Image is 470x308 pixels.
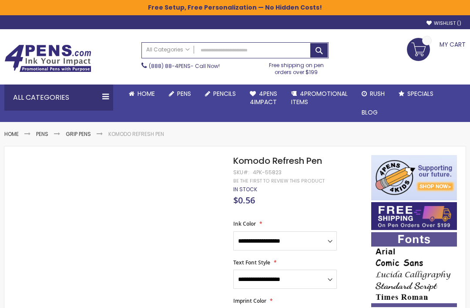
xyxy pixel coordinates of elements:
[122,85,162,103] a: Home
[233,169,249,176] strong: SKU
[233,259,270,266] span: Text Font Style
[253,169,282,176] div: 4PK-55823
[149,62,191,70] a: (888) 88-4PENS
[355,103,385,122] a: Blog
[291,89,348,106] span: 4PROMOTIONAL ITEMS
[243,85,284,112] a: 4Pens4impact
[162,85,198,103] a: Pens
[233,178,325,184] a: Be the first to review this product
[108,131,164,138] li: Komodo Refresh Pen
[146,46,190,53] span: All Categories
[370,89,385,98] span: Rush
[355,85,392,103] a: Rush
[233,220,256,227] span: Ink Color
[233,194,255,206] span: $0.56
[149,62,220,70] span: - Call Now!
[407,89,433,98] span: Specials
[371,232,457,308] img: font-personalization-examples
[426,20,461,27] a: Wishlist
[233,186,257,193] div: Availability
[250,89,277,106] span: 4Pens 4impact
[233,297,266,305] span: Imprint Color
[213,89,236,98] span: Pencils
[4,44,91,72] img: 4Pens Custom Pens and Promotional Products
[284,85,355,112] a: 4PROMOTIONALITEMS
[371,202,457,230] img: Free shipping on orders over $199
[4,85,113,111] div: All Categories
[392,85,440,103] a: Specials
[177,89,191,98] span: Pens
[138,89,155,98] span: Home
[142,43,194,57] a: All Categories
[66,130,91,138] a: Grip Pens
[371,155,457,200] img: 4pens 4 kids
[264,58,329,76] div: Free shipping on pen orders over $199
[233,155,322,167] span: Komodo Refresh Pen
[233,186,257,193] span: In stock
[198,85,243,103] a: Pencils
[36,130,48,138] a: Pens
[4,130,19,138] a: Home
[362,108,378,117] span: Blog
